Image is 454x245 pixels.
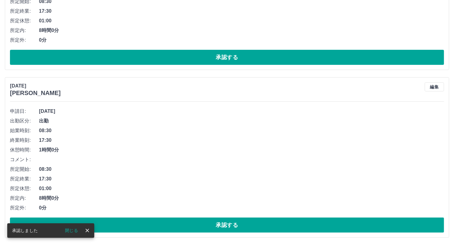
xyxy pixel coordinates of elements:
button: close [83,226,92,235]
button: 承認する [10,218,444,233]
span: 17:30 [39,175,444,183]
span: 所定休憩: [10,17,39,24]
span: 所定休憩: [10,185,39,192]
span: 休憩時間: [10,146,39,154]
h3: [PERSON_NAME] [10,90,61,97]
span: 始業時刻: [10,127,39,134]
span: 08:30 [39,166,444,173]
span: 所定終業: [10,175,39,183]
button: 編集 [425,82,444,91]
span: 所定内: [10,195,39,202]
span: 8時間0分 [39,27,444,34]
span: 終業時刻: [10,137,39,144]
span: 所定内: [10,27,39,34]
span: 所定外: [10,204,39,212]
span: 所定開始: [10,166,39,173]
span: 出勤区分: [10,117,39,125]
span: コメント: [10,156,39,163]
span: 所定終業: [10,8,39,15]
button: 閉じる [60,226,83,235]
span: [DATE] [39,108,444,115]
button: 承認する [10,50,444,65]
span: 所定外: [10,37,39,44]
span: 申請日: [10,108,39,115]
span: 8時間0分 [39,195,444,202]
span: 01:00 [39,17,444,24]
span: 17:30 [39,137,444,144]
div: 承認しました [12,225,38,236]
span: 17:30 [39,8,444,15]
span: 08:30 [39,127,444,134]
span: 0分 [39,204,444,212]
span: 1時間0分 [39,146,444,154]
span: 出勤 [39,117,444,125]
span: 0分 [39,37,444,44]
p: [DATE] [10,82,61,90]
span: 01:00 [39,185,444,192]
